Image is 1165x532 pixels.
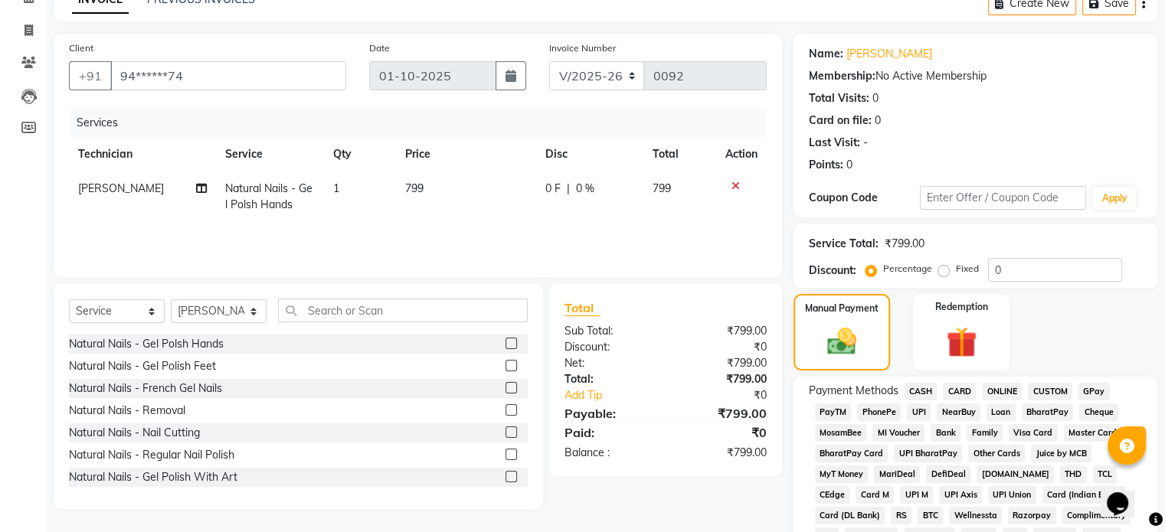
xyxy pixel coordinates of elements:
div: ₹799.00 [666,404,778,423]
div: Natural Nails - Gel Polsh Hands [69,336,224,352]
span: UPI M [900,486,933,504]
th: Disc [536,137,643,171]
span: [PERSON_NAME] [78,181,164,195]
span: MosamBee [815,424,867,442]
div: ₹0 [684,387,777,403]
span: DefiDeal [926,465,970,483]
span: Visa Card [1009,424,1058,442]
label: Date [369,41,390,55]
span: UPI [907,403,931,421]
div: 0 [872,90,879,106]
span: MariDeal [874,465,920,483]
span: [DOMAIN_NAME] [977,465,1054,483]
span: PayTM [815,403,852,421]
div: Natural Nails - Removal [69,403,185,419]
div: Total: [553,371,666,387]
span: Card (Indian Bank) [1042,486,1127,504]
div: 0 [846,157,852,173]
div: Total Visits: [809,90,869,106]
span: UPI BharatPay [894,445,962,462]
span: BharatPay [1022,403,1074,421]
span: 799 [653,181,671,195]
div: ₹799.00 [666,371,778,387]
div: Net: [553,355,666,371]
div: Natural Nails - Gel Polish Feet [69,358,216,374]
span: MyT Money [815,465,869,483]
span: UPI Union [988,486,1036,504]
img: _cash.svg [818,325,866,358]
div: Natural Nails - Gel Polish With Art [69,469,237,485]
th: Technician [69,137,216,171]
div: ₹799.00 [666,323,778,339]
div: Balance : [553,445,666,461]
div: Natural Nails - Nail Cutting [69,425,200,441]
span: 799 [405,181,424,195]
div: ₹799.00 [885,236,924,252]
div: ₹0 [666,423,778,442]
span: 0 % [576,181,594,197]
label: Client [69,41,93,55]
div: No Active Membership [809,68,1142,84]
span: ONLINE [982,383,1022,400]
button: Apply [1092,187,1136,210]
div: Card on file: [809,113,872,129]
span: Juice by MCB [1031,445,1091,462]
span: Cheque [1079,403,1118,421]
th: Action [716,137,767,171]
div: ₹799.00 [666,355,778,371]
input: Enter Offer / Coupon Code [920,186,1087,210]
div: Services [70,109,778,137]
div: - [863,135,868,151]
span: Wellnessta [949,507,1002,524]
label: Manual Payment [805,302,879,315]
span: THD [1060,465,1087,483]
label: Fixed [956,262,979,276]
div: Natural Nails - French Gel Nails [69,380,222,397]
span: Natural Nails - Gel Polsh Hands [225,181,313,211]
div: Last Visit: [809,135,860,151]
span: Card (DL Bank) [815,507,885,524]
span: TCL [1093,465,1118,483]
span: MI Voucher [872,424,924,442]
label: Redemption [935,300,988,314]
div: Membership: [809,68,875,84]
iframe: chat widget [1101,471,1150,517]
span: Master Card [1064,424,1122,442]
img: _gift.svg [937,323,987,361]
div: Discount: [553,339,666,355]
span: CUSTOM [1028,383,1072,400]
span: Card M [856,486,894,504]
div: Coupon Code [809,190,920,206]
span: UPI Axis [939,486,982,504]
span: Total [565,300,600,316]
span: CARD [943,383,976,400]
span: PhonePe [857,403,901,421]
div: Natural Nails - Regular Nail Polish [69,447,234,463]
a: Add Tip [553,387,684,403]
div: Paid: [553,423,666,442]
span: Complimentary [1062,507,1131,524]
span: RS [891,507,911,524]
div: 0 [875,113,881,129]
a: [PERSON_NAME] [846,46,932,62]
span: BharatPay Card [815,445,888,462]
span: BTC [918,507,943,524]
span: CEdge [815,486,850,504]
th: Total [643,137,716,171]
span: Loan [987,403,1016,421]
span: 0 F [545,181,561,197]
span: Other Cards [968,445,1025,462]
span: 1 [333,181,339,195]
span: | [567,181,570,197]
button: +91 [69,61,112,90]
div: Payable: [553,404,666,423]
div: Name: [809,46,843,62]
span: Payment Methods [809,383,898,399]
div: Discount: [809,263,856,279]
input: Search by Name/Mobile/Email/Code [110,61,346,90]
div: Service Total: [809,236,879,252]
label: Percentage [883,262,932,276]
span: Razorpay [1008,507,1056,524]
th: Service [216,137,324,171]
div: ₹0 [666,339,778,355]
